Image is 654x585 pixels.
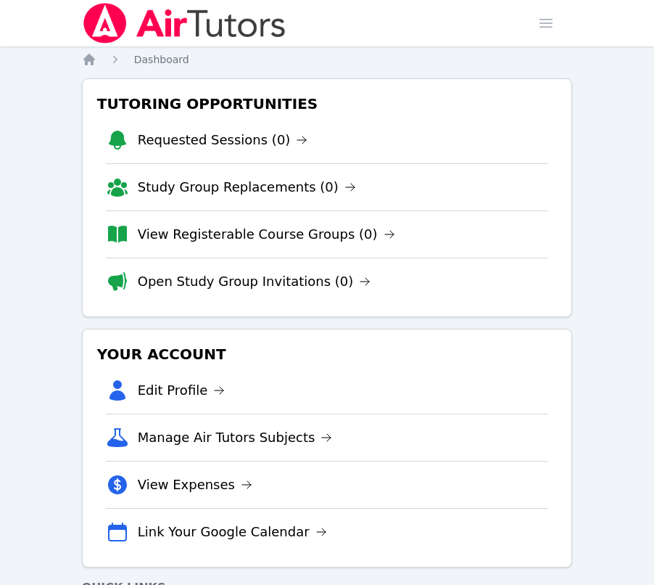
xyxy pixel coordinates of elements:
[138,427,333,448] a: Manage Air Tutors Subjects
[138,177,356,197] a: Study Group Replacements (0)
[134,52,189,67] a: Dashboard
[82,3,287,44] img: Air Tutors
[138,380,225,401] a: Edit Profile
[94,91,560,117] h3: Tutoring Opportunities
[82,52,573,67] nav: Breadcrumb
[138,130,308,150] a: Requested Sessions (0)
[138,522,327,542] a: Link Your Google Calendar
[138,475,252,495] a: View Expenses
[138,271,371,292] a: Open Study Group Invitations (0)
[134,54,189,65] span: Dashboard
[94,341,560,367] h3: Your Account
[138,224,395,245] a: View Registerable Course Groups (0)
